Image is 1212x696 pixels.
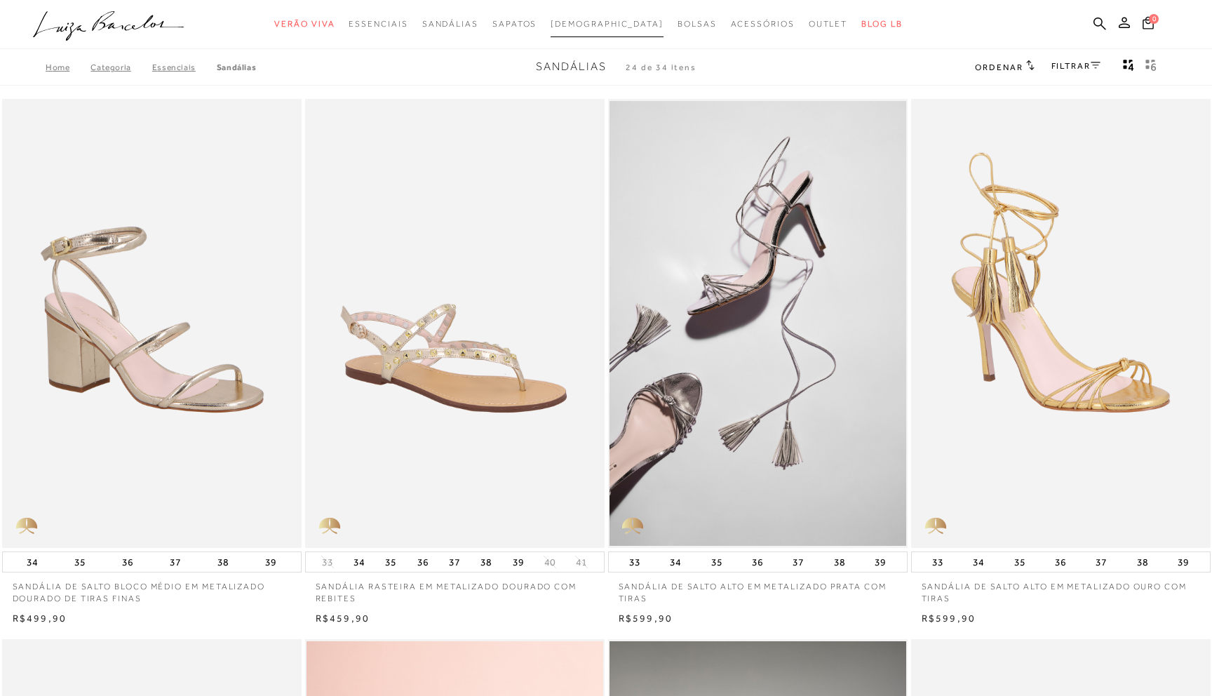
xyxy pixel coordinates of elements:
[1119,58,1138,76] button: Mostrar 4 produtos por linha
[274,11,335,37] a: categoryNavScreenReaderText
[911,506,960,548] img: golden_caliandra_v6.png
[422,19,478,29] span: Sandálias
[1010,552,1030,572] button: 35
[626,62,696,72] span: 24 de 34 itens
[536,60,607,73] span: Sandálias
[788,552,808,572] button: 37
[731,11,795,37] a: categoryNavScreenReaderText
[830,552,849,572] button: 38
[666,552,685,572] button: 34
[318,556,337,569] button: 33
[928,552,948,572] button: 33
[422,11,478,37] a: categoryNavScreenReaderText
[492,19,537,29] span: Sapatos
[2,573,302,605] a: SANDÁLIA DE SALTO BLOCO MÉDIO EM METALIZADO DOURADO DE TIRAS FINAS
[13,613,67,624] span: R$499,90
[610,101,906,547] img: SANDÁLIA DE SALTO ALTO EM METALIZADO PRATA COM TIRAS
[445,552,464,572] button: 37
[213,552,233,572] button: 38
[349,11,408,37] a: categoryNavScreenReaderText
[261,552,281,572] button: 39
[4,101,300,547] img: SANDÁLIA DE SALTO BLOCO MÉDIO EM METALIZADO DOURADO DE TIRAS FINAS
[1051,61,1100,71] a: FILTRAR
[975,62,1023,72] span: Ordenar
[1051,552,1070,572] button: 36
[316,613,370,624] span: R$459,90
[1149,14,1159,24] span: 0
[307,101,603,547] img: SANDÁLIA RASTEIRA EM METALIZADO DOURADO COM REBITES
[1173,552,1193,572] button: 39
[1133,552,1152,572] button: 38
[4,101,300,547] a: SANDÁLIA DE SALTO BLOCO MÉDIO EM METALIZADO DOURADO DE TIRAS FINAS SANDÁLIA DE SALTO BLOCO MÉDIO ...
[118,552,137,572] button: 36
[381,552,400,572] button: 35
[608,506,657,548] img: golden_caliandra_v6.png
[551,11,664,37] a: noSubCategoriesText
[307,101,603,547] a: SANDÁLIA RASTEIRA EM METALIZADO DOURADO COM REBITES SANDÁLIA RASTEIRA EM METALIZADO DOURADO COM R...
[809,19,848,29] span: Outlet
[678,19,717,29] span: Bolsas
[551,19,664,29] span: [DEMOGRAPHIC_DATA]
[540,556,560,569] button: 40
[274,19,335,29] span: Verão Viva
[46,62,90,72] a: Home
[913,101,1209,547] a: SANDÁLIA DE SALTO ALTO EM METALIZADO OURO COM TIRAS SANDÁLIA DE SALTO ALTO EM METALIZADO OURO COM...
[305,573,605,605] a: SANDÁLIA RASTEIRA EM METALIZADO DOURADO COM REBITES
[861,19,902,29] span: BLOG LB
[509,552,528,572] button: 39
[913,101,1209,547] img: SANDÁLIA DE SALTO ALTO EM METALIZADO OURO COM TIRAS
[678,11,717,37] a: categoryNavScreenReaderText
[707,552,727,572] button: 35
[305,506,354,548] img: golden_caliandra_v6.png
[1141,58,1161,76] button: gridText6Desc
[217,62,256,72] a: Sandálias
[625,552,645,572] button: 33
[610,101,906,547] a: SANDÁLIA DE SALTO ALTO EM METALIZADO PRATA COM TIRAS SANDÁLIA DE SALTO ALTO EM METALIZADO PRATA C...
[492,11,537,37] a: categoryNavScreenReaderText
[1138,15,1158,34] button: 0
[349,552,369,572] button: 34
[413,552,433,572] button: 36
[1091,552,1111,572] button: 37
[619,613,673,624] span: R$599,90
[748,552,767,572] button: 36
[608,573,908,605] a: SANDÁLIA DE SALTO ALTO EM METALIZADO PRATA COM TIRAS
[809,11,848,37] a: categoryNavScreenReaderText
[861,11,902,37] a: BLOG LB
[90,62,151,72] a: Categoria
[152,62,217,72] a: Essenciais
[22,552,42,572] button: 34
[922,613,976,624] span: R$599,90
[2,506,51,548] img: golden_caliandra_v6.png
[70,552,90,572] button: 35
[572,556,591,569] button: 41
[870,552,890,572] button: 39
[349,19,408,29] span: Essenciais
[166,552,185,572] button: 37
[476,552,496,572] button: 38
[911,573,1211,605] a: SANDÁLIA DE SALTO ALTO EM METALIZADO OURO COM TIRAS
[969,552,988,572] button: 34
[731,19,795,29] span: Acessórios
